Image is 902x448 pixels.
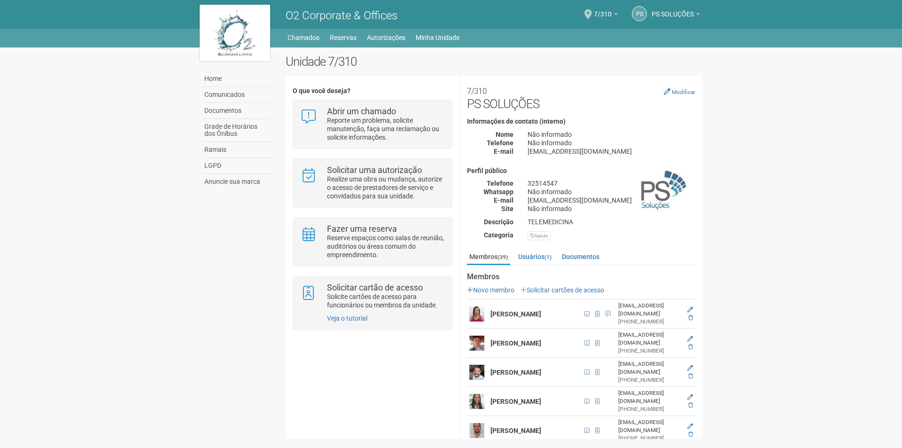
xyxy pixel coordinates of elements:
a: Solicitar uma autorização Realize uma obra ou mudança, autorize o acesso de prestadores de serviç... [300,166,444,200]
span: CPF 085.491.217-70 [582,338,592,348]
a: Editar membro [687,423,693,430]
a: Veja o tutorial [327,314,367,322]
a: Reservas [330,31,357,44]
a: Excluir membro [688,344,693,350]
h2: PS SOLUÇÕES [467,83,695,111]
small: (1) [544,254,552,260]
span: CPF 056.244.917-51 [582,425,592,436]
a: Autorizações [367,31,405,44]
img: logo.jpg [200,5,270,61]
h4: Perfil público [467,167,695,174]
h2: Unidade 7/310 [286,55,702,69]
span: Cartão de acesso ativo [592,367,602,377]
strong: Categoria [484,231,513,239]
h4: O que você deseja? [293,87,452,94]
strong: E-mail [494,196,513,204]
span: PS SOLUÇÕES [652,1,694,18]
a: Novo membro [467,286,514,294]
p: Reporte um problema, solicite manutenção, faça uma reclamação ou solicite informações. [327,116,445,141]
a: Comunicados [202,87,272,103]
a: Abrir um chamado Reporte um problema, solicite manutenção, faça uma reclamação ou solicite inform... [300,107,444,141]
a: Editar membro [687,307,693,313]
div: [EMAIL_ADDRESS][DOMAIN_NAME] [618,418,680,434]
p: Realize uma obra ou mudança, autorize o acesso de prestadores de serviço e convidados para sua un... [327,175,445,200]
a: Excluir membro [688,402,693,409]
strong: [PERSON_NAME] [490,310,541,318]
a: Grade de Horários dos Ônibus [202,119,272,142]
a: Documentos [560,250,602,264]
a: Editar membro [687,336,693,342]
a: Chamados [288,31,319,44]
div: TELEMEDICINA [521,218,702,226]
strong: [PERSON_NAME] [490,427,541,434]
a: 7/310 [594,12,618,19]
strong: Descrição [484,218,513,226]
img: user.png [469,365,484,380]
span: CPF 167.070.737-70 [582,396,592,407]
a: Anuncie sua marca [202,174,272,189]
strong: [PERSON_NAME] [490,398,541,405]
a: Editar membro [687,365,693,371]
a: Fazer uma reserva Reserve espaços como salas de reunião, auditórios ou áreas comum do empreendime... [300,225,444,259]
div: [EMAIL_ADDRESS][DOMAIN_NAME] [521,147,702,156]
div: [EMAIL_ADDRESS][DOMAIN_NAME] [618,302,680,318]
img: user.png [469,336,484,351]
div: Não informado [521,130,702,139]
span: CPF 024.021.337-83 [582,309,592,319]
div: Não informado [521,139,702,147]
strong: Solicitar cartão de acesso [327,283,423,292]
div: [PHONE_NUMBER] [618,376,680,384]
a: Excluir membro [688,373,693,379]
a: LGPD [202,158,272,174]
strong: Whatsapp [483,188,513,196]
span: Crachá [602,309,611,319]
span: Cartão de acesso ativo [592,338,602,348]
a: Solicitar cartão de acesso Solicite cartões de acesso para funcionários ou membros da unidade. [300,283,444,309]
a: Documentos [202,103,272,119]
strong: Nome [496,131,513,138]
strong: Fazer uma reserva [327,224,397,234]
p: Reserve espaços como salas de reunião, auditórios ou áreas comum do empreendimento. [327,234,445,259]
div: [PHONE_NUMBER] [618,434,680,442]
a: Minha Unidade [416,31,459,44]
strong: [PERSON_NAME] [490,339,541,347]
a: Ramais [202,142,272,158]
a: PS [632,6,647,21]
div: [PHONE_NUMBER] [618,347,680,355]
div: 32514547 [521,179,702,188]
p: Solicite cartões de acesso para funcionários ou membros da unidade. [327,292,445,309]
strong: Abrir um chamado [327,106,396,116]
div: [EMAIL_ADDRESS][DOMAIN_NAME] [521,196,702,204]
strong: Telefone [487,139,513,147]
strong: E-mail [494,148,513,155]
span: Cartão de acesso ativo [592,309,602,319]
img: user.png [469,423,484,438]
a: Excluir membro [688,314,693,321]
div: [PHONE_NUMBER] [618,405,680,413]
small: 7/310 [467,86,487,96]
strong: [PERSON_NAME] [490,369,541,376]
div: Não informado [521,204,702,213]
strong: Site [501,205,513,212]
span: Cartão de acesso ativo [592,396,602,407]
a: Excluir membro [688,431,693,438]
span: 7/310 [594,1,612,18]
div: Saúde [528,231,551,240]
span: Cartão de acesso ativo [592,425,602,436]
a: Modificar [664,88,695,95]
img: business.png [641,167,688,214]
div: [EMAIL_ADDRESS][DOMAIN_NAME] [618,389,680,405]
a: Solicitar cartões de acesso [521,286,604,294]
div: [PHONE_NUMBER] [618,318,680,326]
a: Usuários(1) [516,250,554,264]
small: (39) [498,254,508,260]
a: Editar membro [687,394,693,401]
div: [EMAIL_ADDRESS][DOMAIN_NAME] [618,331,680,347]
div: [EMAIL_ADDRESS][DOMAIN_NAME] [618,360,680,376]
a: Membros(39) [467,250,510,265]
strong: Telefone [487,180,513,187]
a: Home [202,71,272,87]
small: Modificar [672,89,695,95]
strong: Solicitar uma autorização [327,165,422,175]
span: CPF 044.329.847-59 [582,367,592,377]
